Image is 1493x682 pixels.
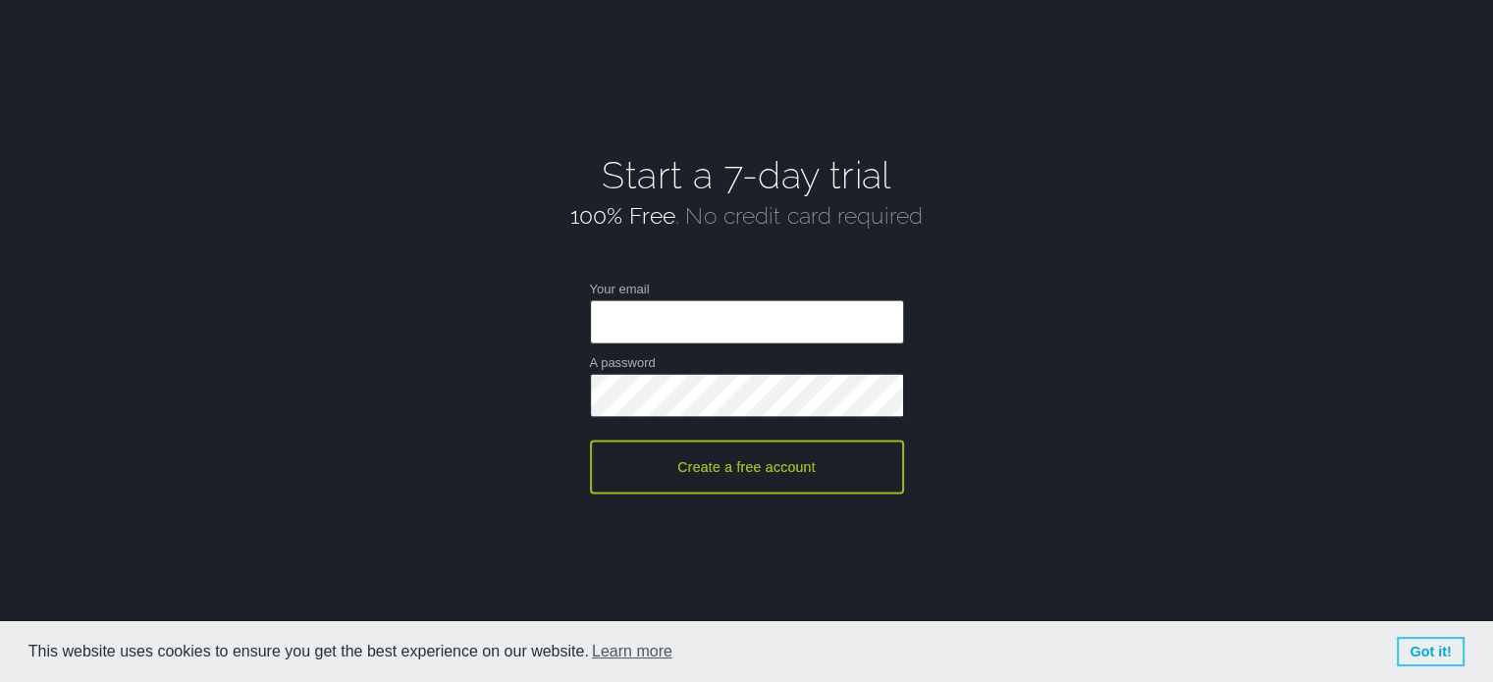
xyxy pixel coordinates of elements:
[590,441,904,495] button: Create a free account
[590,374,904,418] input: A password
[28,640,1381,663] span: This website uses cookies to ensure you get the best experience on our website.
[590,355,656,370] label: A password
[590,300,904,344] input: Your email
[246,204,1248,227] h2: . No credit card required
[590,282,650,296] label: Your email
[1397,637,1465,666] a: dismiss cookie message
[246,157,1248,194] h1: Start a 7-day trial
[570,202,675,229] strong: 100% Free
[589,641,675,662] a: learn more about cookies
